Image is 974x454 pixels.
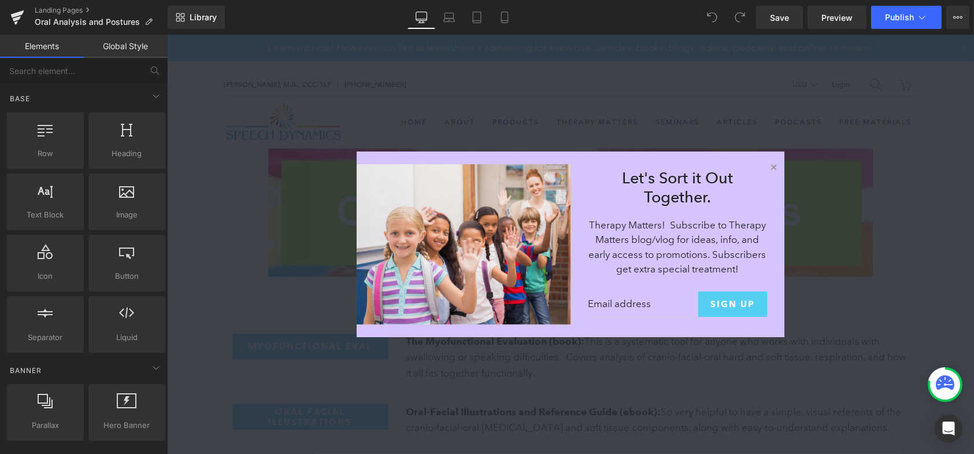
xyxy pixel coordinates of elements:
[597,123,617,143] button: Close
[871,6,942,29] button: Publish
[421,183,600,242] p: Therapy Matters! Subscribe to Therapy Matters blog/vlog for ideas, info, and early access to prom...
[190,130,403,290] img: Join our mailing list
[9,93,31,104] span: Base
[92,270,162,282] span: Button
[84,35,168,58] a: Global Style
[92,147,162,160] span: Heading
[946,6,969,29] button: More
[408,6,435,29] a: Desktop
[808,6,866,29] a: Preview
[701,6,724,29] button: Undo
[35,17,140,27] span: Oral Analysis and Postures
[92,209,162,221] span: Image
[463,6,491,29] a: Tablet
[9,365,43,376] span: Banner
[435,6,463,29] a: Laptop
[190,12,217,23] span: Library
[168,6,225,29] a: New Library
[92,419,162,431] span: Hero Banner
[728,6,751,29] button: Redo
[821,12,853,24] span: Preview
[491,6,519,29] a: Mobile
[10,147,80,160] span: Row
[421,134,600,172] h2: Let's Sort it Out Together.
[35,6,168,15] a: Landing Pages
[10,331,80,344] span: Separator
[10,209,80,221] span: Text Block
[10,270,80,282] span: Icon
[935,415,962,442] div: Open Intercom Messenger
[92,331,162,344] span: Liquid
[770,12,789,24] span: Save
[531,257,600,282] input: Sign Up
[421,257,525,282] input: Email address
[10,419,80,431] span: Parallax
[885,13,914,22] span: Publish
